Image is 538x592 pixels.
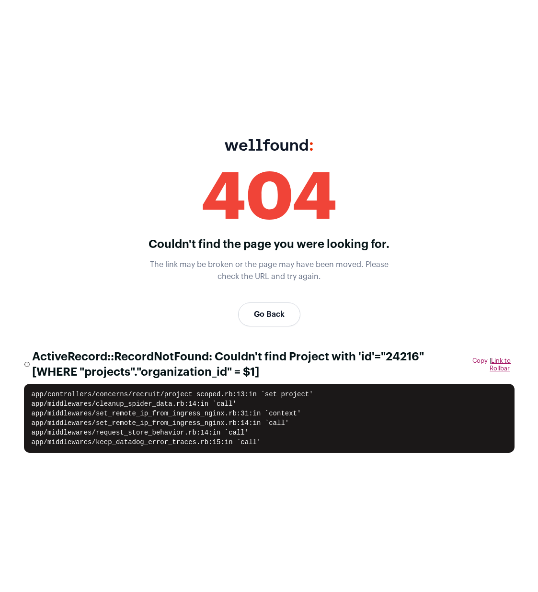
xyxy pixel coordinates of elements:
button: Copy [472,357,488,365]
div: 404 [140,166,399,231]
span: ActiveRecord::RecordNotFound: Couldn't find Project with 'id'="24216" [WHERE "projects"."organiza... [32,349,465,380]
a: Go Back [238,302,300,326]
p: Couldn't find the page you were looking for. [140,237,399,253]
pre: app/controllers/concerns/recruit/project_scoped.rb:13:in `set_project' app/middlewares/cleanup_sp... [24,384,515,453]
p: The link may be broken or the page may have been moved. Please check the URL and try again. [140,259,399,283]
span: | [490,357,514,372]
a: Link to Rollbar [490,357,511,371]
